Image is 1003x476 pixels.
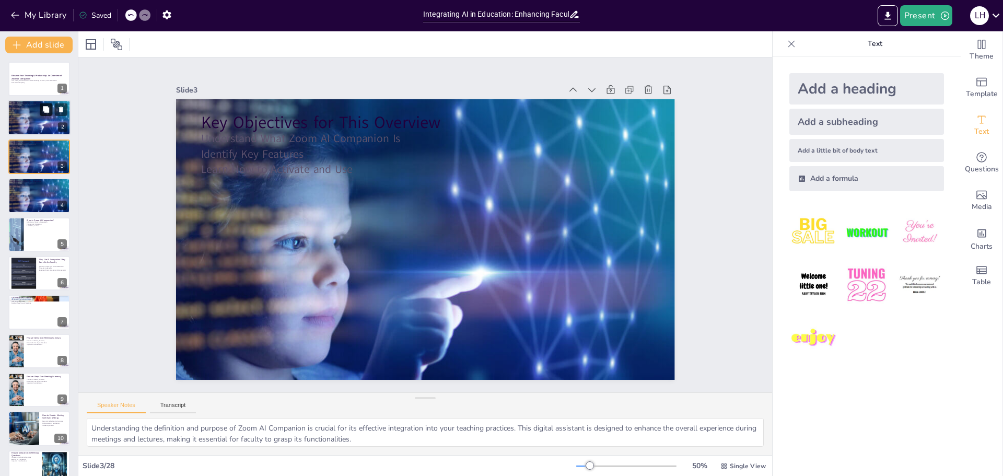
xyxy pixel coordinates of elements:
p: Feature Deep Dive: Meeting Summary [27,375,67,378]
span: Template [966,88,998,100]
div: 2 [58,123,67,132]
p: Maximize Productivity and Collaboration [39,265,67,268]
div: 3 [8,140,70,174]
button: Present [900,5,952,26]
div: 8 [57,356,67,365]
p: Key Objectives for This Overview [11,102,67,105]
img: 2.jpeg [842,208,891,257]
div: Add a heading [789,73,944,105]
p: Why Use AI Companion? Key Benefits for Faculty [39,258,67,264]
strong: Enhance Your Teaching & Productivity: An Overview of Zoom AI Companion [11,74,62,80]
p: Feature Deep Dive: Meeting Summary [27,336,67,339]
img: 5.jpeg [842,261,891,309]
div: 9 [8,373,70,407]
p: Focus on Teaching and Learning [11,303,67,305]
p: Purpose of Meeting Summary [27,340,67,342]
p: Important Considerations [27,343,67,345]
img: 7.jpeg [789,314,838,363]
img: 3.jpeg [895,208,944,257]
p: Key Objectives for This Overview [11,141,67,144]
span: Table [972,276,991,288]
p: Steps to Enable Meeting Summary [42,420,67,422]
div: Change the overall theme [961,31,1002,69]
div: Saved [79,10,111,20]
div: 8 [8,334,70,368]
p: Important Considerations [11,460,39,462]
div: Add images, graphics, shapes or video [961,182,1002,219]
p: Availability and Cost [27,225,67,227]
textarea: Understanding the definition and purpose of Zoom AI Companion is crucial for its effective integr... [87,418,764,447]
span: Text [974,126,989,137]
p: Core Features Overview [11,296,67,299]
div: L H [970,6,989,25]
input: Insert title [423,7,569,22]
p: Benefits for Faculty and Students [27,380,67,382]
div: 10 [54,434,67,443]
p: Learn How to Activate and Use [11,108,67,110]
button: Speaker Notes [87,402,146,413]
p: Learn How to Activate and Use [11,147,67,149]
div: Add text boxes [961,107,1002,144]
p: Purpose of Meeting Summary [27,378,67,380]
div: 10 [8,411,70,446]
p: Key Features of Zoom AI Companion [11,299,67,301]
p: Learn How to Activate and Use [216,117,658,225]
p: Text [800,31,950,56]
p: Enhanced Communication and Engagement [39,269,67,271]
p: Benefits for Faculty and Students [27,342,67,344]
div: 7 [57,317,67,327]
p: Definition of Zoom AI Companion [27,221,67,223]
div: Add a table [961,257,1002,295]
p: Identify Key Features [219,101,661,210]
p: Learn How to Activate and Use [11,186,67,188]
button: Transcript [150,402,196,413]
p: Understand What Zoom AI Companion Is [11,182,67,184]
div: 9 [57,394,67,404]
button: Duplicate Slide [40,103,52,116]
button: Add slide [5,37,73,53]
img: 4.jpeg [789,261,838,309]
p: Benefits for Participants [11,458,39,460]
p: Identify Key Features [11,106,67,108]
div: Get real-time input from your audience [961,144,1002,182]
div: Add a little bit of body text [789,139,944,162]
div: Slide 3 [208,36,588,126]
p: Important Considerations [27,382,67,385]
div: 6 [57,278,67,287]
span: Theme [970,51,994,62]
button: L H [970,5,989,26]
p: Purpose and Integration [27,223,67,225]
button: My Library [8,7,71,24]
p: Understand What Zoom AI Companion Is [222,86,664,195]
div: Slide 3 / 28 [83,461,576,471]
span: Charts [971,241,993,252]
div: 7 [8,295,70,329]
div: 1 [8,62,70,96]
p: Understand What Zoom AI Companion Is [11,143,67,145]
p: Key Objectives for This Overview [11,180,67,183]
p: Integration into Zoom [11,300,67,303]
p: Generated with [URL] [11,82,67,84]
div: 50 % [687,461,712,471]
img: 6.jpeg [895,261,944,309]
p: Understand What Zoom AI Companion Is [11,104,67,106]
button: Delete Slide [55,103,67,116]
p: Key Objectives for This Overview [225,67,669,183]
p: Your Intelligent Assistant for Smarter Meetings, Lectures, and Collaboration [11,80,67,82]
span: Questions [965,164,999,175]
div: Add a subheading [789,109,944,135]
p: How to Enable: Meeting Summary Settings [42,413,67,419]
p: What is Zoom AI Companion? [27,218,67,222]
div: Layout [83,36,99,53]
p: Purpose of In-Meeting Questions [11,456,39,458]
div: Add ready made slides [961,69,1002,107]
span: Position [110,38,123,51]
img: 1.jpeg [789,208,838,257]
div: 6 [8,256,70,291]
span: Media [972,201,992,213]
div: 5 [8,217,70,252]
div: 1 [57,84,67,93]
div: Add a formula [789,166,944,191]
div: Add charts and graphs [961,219,1002,257]
p: Configuration of Sub-Settings [42,422,67,424]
